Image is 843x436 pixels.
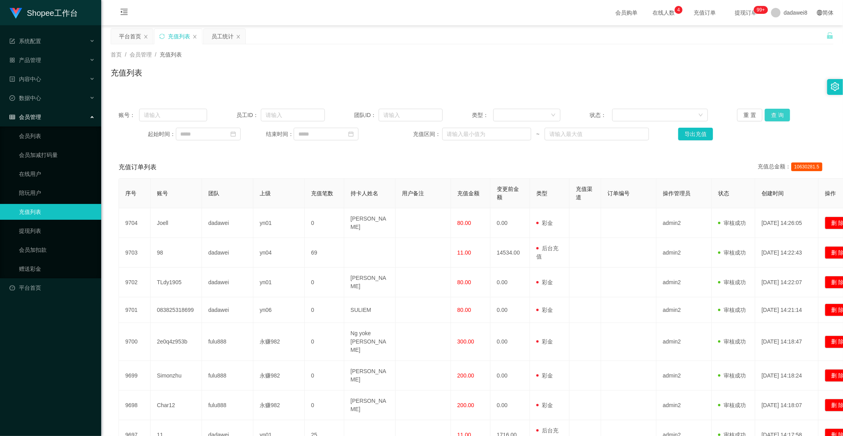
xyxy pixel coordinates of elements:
[590,111,613,119] span: 状态：
[157,190,168,196] span: 账号
[253,208,305,238] td: yn01
[718,220,746,226] span: 审核成功
[755,361,818,391] td: [DATE] 14:18:24
[19,204,95,220] a: 充值列表
[351,190,378,196] span: 持卡人姓名
[19,223,95,239] a: 提现列表
[765,109,790,121] button: 查 询
[9,38,15,44] i: 图标: form
[442,128,531,140] input: 请输入最小值为
[536,279,553,285] span: 彩金
[125,51,126,58] span: /
[344,208,396,238] td: [PERSON_NAME]
[253,391,305,420] td: 永赚982
[305,323,344,361] td: 0
[160,51,182,58] span: 充值列表
[737,109,762,121] button: 重 置
[202,297,253,323] td: dadawei
[379,109,443,121] input: 请输入
[253,238,305,268] td: yn04
[656,323,712,361] td: admin2
[607,190,630,196] span: 订单编号
[202,268,253,297] td: dadawei
[490,208,530,238] td: 0.00
[236,111,261,119] span: 员工ID：
[311,190,333,196] span: 充值笔数
[9,57,41,63] span: 产品管理
[755,238,818,268] td: [DATE] 14:22:43
[831,82,839,91] i: 图标: setting
[253,268,305,297] td: yn01
[119,111,139,119] span: 账号：
[731,10,761,15] span: 提现订单
[825,190,836,196] span: 操作
[344,391,396,420] td: [PERSON_NAME]
[139,109,207,121] input: 请输入
[119,238,151,268] td: 9703
[490,238,530,268] td: 14534.00
[9,8,22,19] img: logo.9652507e.png
[305,238,344,268] td: 69
[151,361,202,391] td: Simonzhu
[305,297,344,323] td: 0
[19,147,95,163] a: 会员加减打码量
[718,402,746,408] span: 审核成功
[531,130,545,138] span: ~
[457,220,471,226] span: 80.00
[19,261,95,277] a: 赠送彩金
[119,323,151,361] td: 9700
[536,338,553,345] span: 彩金
[536,245,558,260] span: 后台充值
[9,114,41,120] span: 会员管理
[9,114,15,120] i: 图标: table
[151,391,202,420] td: Char12
[649,10,679,15] span: 在线人数
[536,220,553,226] span: 彩金
[718,279,746,285] span: 审核成功
[536,402,553,408] span: 彩金
[497,186,519,200] span: 变更前金额
[19,128,95,144] a: 会员列表
[457,279,471,285] span: 80.00
[211,29,234,44] div: 员工统计
[490,268,530,297] td: 0.00
[718,190,729,196] span: 状态
[168,29,190,44] div: 充值列表
[826,32,834,39] i: 图标: unlock
[344,297,396,323] td: SULIEM
[656,208,712,238] td: admin2
[305,361,344,391] td: 0
[236,34,241,39] i: 图标: close
[545,128,649,140] input: 请输入最大值
[656,268,712,297] td: admin2
[690,10,720,15] span: 充值订单
[9,76,41,82] span: 内容中心
[143,34,148,39] i: 图标: close
[755,323,818,361] td: [DATE] 14:18:47
[656,297,712,323] td: admin2
[656,391,712,420] td: admin2
[27,0,78,26] h1: Shopee工作台
[159,34,165,39] i: 图标: sync
[148,130,176,138] span: 起始时间：
[119,162,157,172] span: 充值订单列表
[457,307,471,313] span: 80.00
[19,242,95,258] a: 会员加扣款
[130,51,152,58] span: 会员管理
[9,95,41,101] span: 数据中心
[305,208,344,238] td: 0
[9,38,41,44] span: 系统配置
[536,190,547,196] span: 类型
[125,190,136,196] span: 序号
[230,131,236,137] i: 图标: calendar
[202,323,253,361] td: fulu888
[678,128,713,140] button: 导出充值
[151,238,202,268] td: 98
[261,109,325,121] input: 请输入
[253,323,305,361] td: 永赚982
[111,51,122,58] span: 首页
[536,372,553,379] span: 彩金
[551,113,556,118] i: 图标: down
[253,361,305,391] td: 永赚982
[472,111,493,119] span: 类型：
